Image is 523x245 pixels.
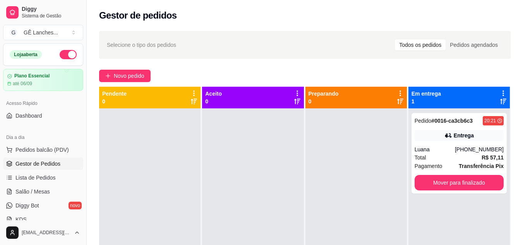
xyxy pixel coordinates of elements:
button: Select a team [3,25,83,40]
span: G [10,29,17,36]
div: Dia a dia [3,131,83,144]
div: Luana [415,146,455,153]
p: Aceito [205,90,222,98]
strong: # 0016-ca3cb6c3 [431,118,473,124]
div: Entrega [454,132,474,139]
button: Mover para finalizado [415,175,504,190]
article: até 06/09 [13,81,32,87]
span: Lista de Pedidos [15,174,56,182]
a: DiggySistema de Gestão [3,3,83,22]
a: KDS [3,213,83,226]
span: Sistema de Gestão [22,13,80,19]
strong: R$ 57,11 [482,154,504,161]
p: Preparando [309,90,339,98]
span: Pedido [415,118,432,124]
span: Pagamento [415,162,442,170]
p: 1 [412,98,441,105]
a: Salão / Mesas [3,185,83,198]
div: GÊ Lanches ... [24,29,58,36]
span: KDS [15,216,27,223]
span: Diggy Bot [15,202,39,209]
p: Pendente [102,90,127,98]
div: Loja aberta [10,50,42,59]
p: 0 [309,98,339,105]
span: Selecione o tipo dos pedidos [107,41,176,49]
button: Alterar Status [60,50,77,59]
p: 0 [102,98,127,105]
a: Gestor de Pedidos [3,158,83,170]
button: Novo pedido [99,70,151,82]
span: [EMAIL_ADDRESS][DOMAIN_NAME] [22,230,71,236]
h2: Gestor de pedidos [99,9,177,22]
strong: Transferência Pix [459,163,504,169]
span: Salão / Mesas [15,188,50,195]
span: Gestor de Pedidos [15,160,60,168]
span: Dashboard [15,112,42,120]
div: Acesso Rápido [3,97,83,110]
div: [PHONE_NUMBER] [455,146,504,153]
span: plus [105,73,111,79]
span: Diggy [22,6,80,13]
span: Total [415,153,426,162]
a: Dashboard [3,110,83,122]
button: [EMAIL_ADDRESS][DOMAIN_NAME] [3,223,83,242]
div: 20:21 [484,118,496,124]
span: Pedidos balcão (PDV) [15,146,69,154]
a: Diggy Botnovo [3,199,83,212]
p: 0 [205,98,222,105]
a: Lista de Pedidos [3,171,83,184]
div: Pedidos agendados [446,39,502,50]
button: Pedidos balcão (PDV) [3,144,83,156]
a: Plano Essencialaté 06/09 [3,69,83,91]
article: Plano Essencial [14,73,50,79]
p: Em entrega [412,90,441,98]
span: Novo pedido [114,72,144,80]
div: Todos os pedidos [395,39,446,50]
